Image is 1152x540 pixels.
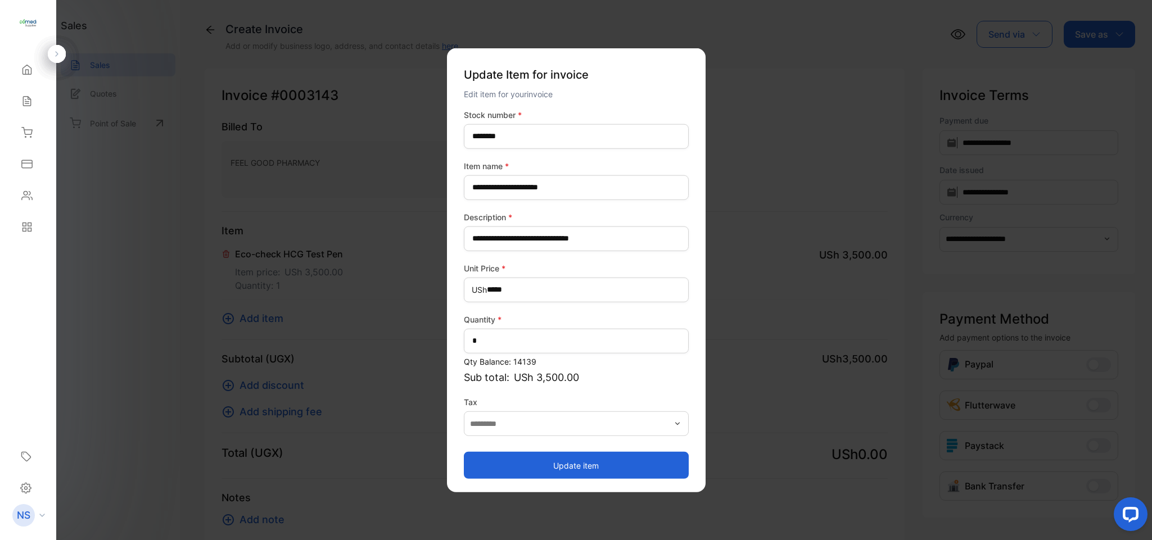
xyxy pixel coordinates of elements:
[464,89,553,98] span: Edit item for your invoice
[464,108,689,120] label: Stock number
[464,61,689,87] p: Update Item for invoice
[514,369,579,384] span: USh 3,500.00
[464,160,689,171] label: Item name
[464,452,689,479] button: Update item
[472,284,487,296] span: USh
[17,508,30,523] p: NS
[464,369,689,384] p: Sub total:
[464,211,689,223] label: Description
[464,355,689,367] p: Qty Balance: 14139
[464,396,689,407] label: Tax
[20,15,37,31] img: logo
[464,313,689,325] label: Quantity
[1105,493,1152,540] iframe: LiveChat chat widget
[464,262,689,274] label: Unit Price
